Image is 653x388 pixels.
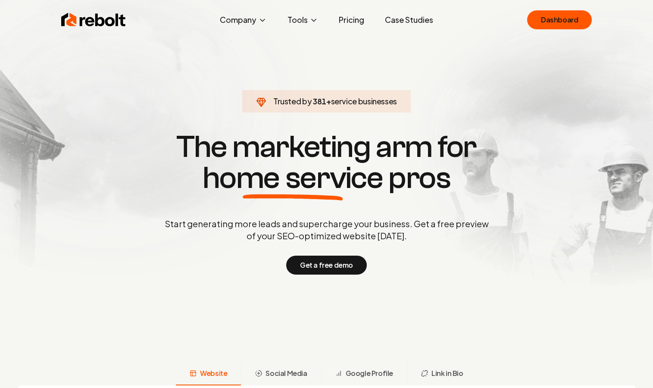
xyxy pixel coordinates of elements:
[346,368,393,379] span: Google Profile
[120,131,534,194] h1: The marketing arm for pros
[281,11,325,28] button: Tools
[378,11,440,28] a: Case Studies
[61,11,126,28] img: Rebolt Logo
[273,96,312,106] span: Trusted by
[266,368,307,379] span: Social Media
[431,368,463,379] span: Link in Bio
[241,363,321,385] button: Social Media
[286,256,367,275] button: Get a free demo
[407,363,477,385] button: Link in Bio
[203,163,383,194] span: home service
[313,95,326,107] span: 381
[326,96,331,106] span: +
[332,11,371,28] a: Pricing
[331,96,397,106] span: service businesses
[200,368,227,379] span: Website
[176,363,241,385] button: Website
[321,363,407,385] button: Google Profile
[527,10,592,29] a: Dashboard
[163,218,491,242] p: Start generating more leads and supercharge your business. Get a free preview of your SEO-optimiz...
[213,11,274,28] button: Company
